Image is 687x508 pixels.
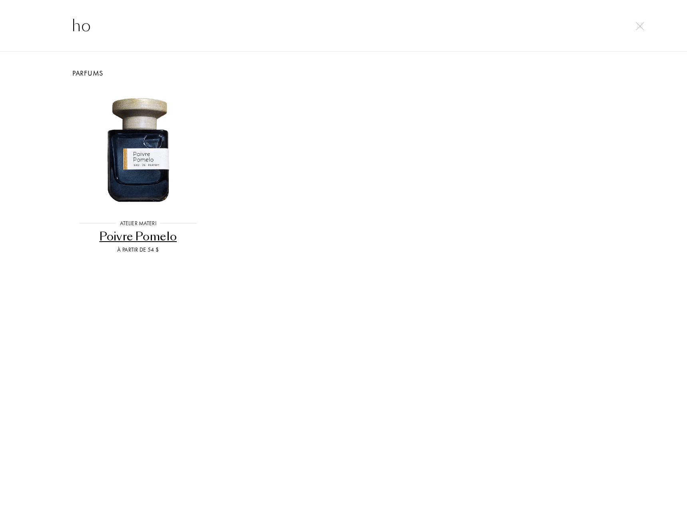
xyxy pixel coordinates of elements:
[636,22,644,30] img: cross.svg
[64,68,623,78] div: Parfums
[70,78,207,264] a: Poivre PomeloAtelier MateriPoivre PomeloÀ partir de 54 $
[73,246,204,254] div: À partir de 54 $
[56,14,631,38] input: Rechercher
[76,87,200,210] img: Poivre Pomelo
[73,229,204,244] div: Poivre Pomelo
[116,219,160,228] div: Atelier Materi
